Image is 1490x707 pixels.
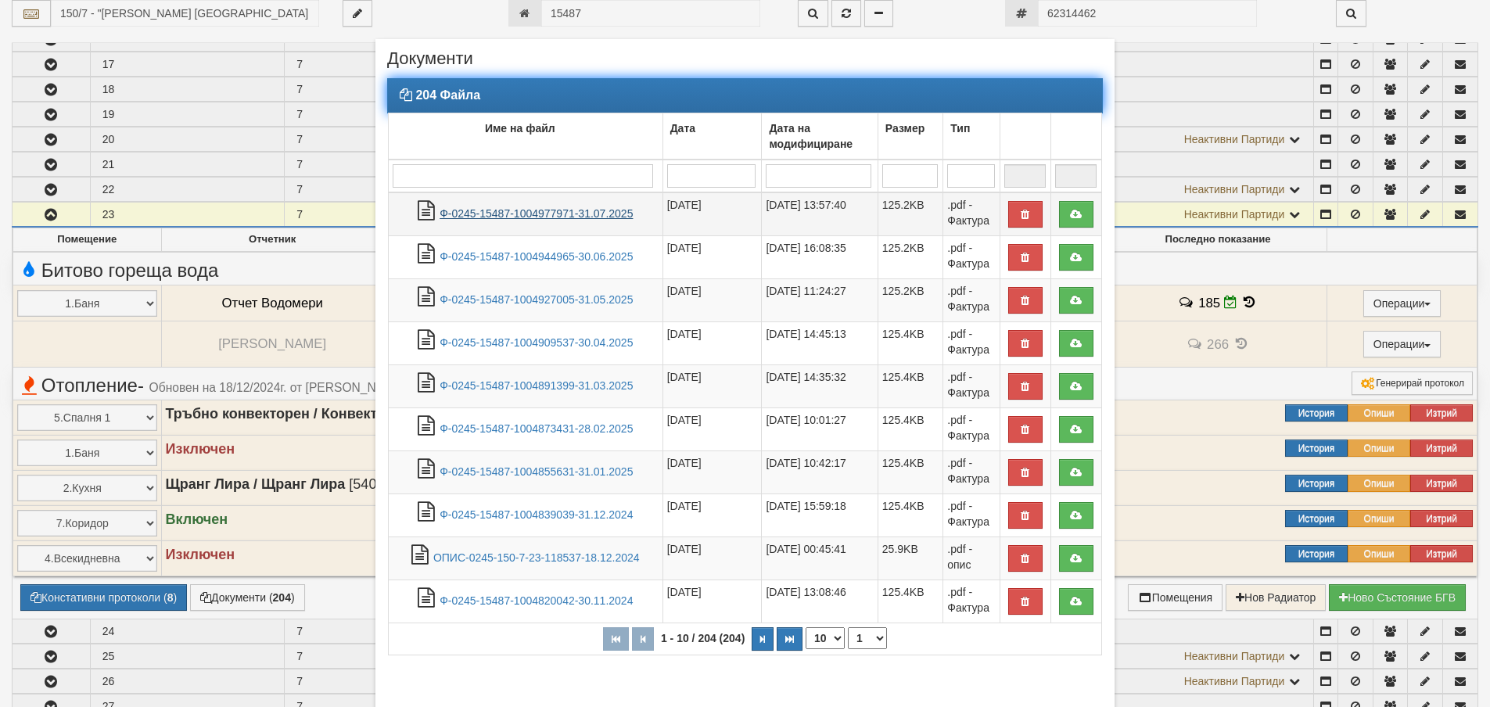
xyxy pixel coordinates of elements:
[389,278,1102,321] tr: Ф-0245-15487-1004927005-31.05.2025.pdf - Фактура
[943,278,1000,321] td: .pdf - Фактура
[440,250,633,263] a: Ф-0245-15487-1004944965-30.06.2025
[389,364,1102,407] tr: Ф-0245-15487-1004891399-31.03.2025.pdf - Фактура
[662,493,762,537] td: [DATE]
[389,113,663,160] td: Име на файл: No sort applied, activate to apply an ascending sort
[943,450,1000,493] td: .pdf - Фактура
[485,122,555,135] b: Име на файл
[632,627,654,651] button: Предишна страница
[389,493,1102,537] tr: Ф-0245-15487-1004839039-31.12.2024.pdf - Фактура
[389,580,1102,623] tr: Ф-0245-15487-1004820042-30.11.2024.pdf - Фактура
[878,113,942,160] td: Размер: No sort applied, activate to apply an ascending sort
[943,192,1000,236] td: .pdf - Фактура
[440,508,633,521] a: Ф-0245-15487-1004839039-31.12.2024
[662,192,762,236] td: [DATE]
[762,407,878,450] td: [DATE] 10:01:27
[878,364,942,407] td: 125.4KB
[885,122,925,135] b: Размер
[762,450,878,493] td: [DATE] 10:42:17
[762,493,878,537] td: [DATE] 15:59:18
[878,537,942,580] td: 25.9KB
[878,580,942,623] td: 125.4KB
[662,537,762,580] td: [DATE]
[752,627,774,651] button: Следваща страница
[943,235,1000,278] td: .pdf - Фактура
[1000,113,1050,160] td: : No sort applied, activate to apply an ascending sort
[943,321,1000,364] td: .pdf - Фактура
[762,113,878,160] td: Дата на модифициране: No sort applied, activate to apply an ascending sort
[943,493,1000,537] td: .pdf - Фактура
[943,580,1000,623] td: .pdf - Фактура
[670,122,695,135] b: Дата
[878,493,942,537] td: 125.4KB
[389,450,1102,493] tr: Ф-0245-15487-1004855631-31.01.2025.pdf - Фактура
[943,364,1000,407] td: .pdf - Фактура
[878,407,942,450] td: 125.4KB
[389,407,1102,450] tr: Ф-0245-15487-1004873431-28.02.2025.pdf - Фактура
[662,407,762,450] td: [DATE]
[878,450,942,493] td: 125.4KB
[878,278,942,321] td: 125.2KB
[662,580,762,623] td: [DATE]
[440,465,633,478] a: Ф-0245-15487-1004855631-31.01.2025
[662,113,762,160] td: Дата: No sort applied, activate to apply an ascending sort
[440,379,633,392] a: Ф-0245-15487-1004891399-31.03.2025
[662,321,762,364] td: [DATE]
[389,537,1102,580] tr: ОПИС-0245-150-7-23-118537-18.12.2024.pdf - опис
[762,364,878,407] td: [DATE] 14:35:32
[657,632,749,644] span: 1 - 10 / 204 (204)
[762,580,878,623] td: [DATE] 13:08:46
[389,235,1102,278] tr: Ф-0245-15487-1004944965-30.06.2025.pdf - Фактура
[662,278,762,321] td: [DATE]
[389,192,1102,236] tr: Ф-0245-15487-1004977971-31.07.2025.pdf - Фактура
[603,627,629,651] button: Първа страница
[662,450,762,493] td: [DATE]
[387,51,473,78] span: Документи
[943,537,1000,580] td: .pdf - опис
[806,627,845,649] select: Брой редове на страница
[389,321,1102,364] tr: Ф-0245-15487-1004909537-30.04.2025.pdf - Фактура
[943,113,1000,160] td: Тип: No sort applied, activate to apply an ascending sort
[662,364,762,407] td: [DATE]
[943,407,1000,450] td: .pdf - Фактура
[878,192,942,236] td: 125.2KB
[762,537,878,580] td: [DATE] 00:45:41
[1050,113,1101,160] td: : No sort applied, activate to apply an ascending sort
[440,422,633,435] a: Ф-0245-15487-1004873431-28.02.2025
[440,336,633,349] a: Ф-0245-15487-1004909537-30.04.2025
[878,321,942,364] td: 125.4KB
[762,192,878,236] td: [DATE] 13:57:40
[440,207,633,220] a: Ф-0245-15487-1004977971-31.07.2025
[878,235,942,278] td: 125.2KB
[440,293,633,306] a: Ф-0245-15487-1004927005-31.05.2025
[950,122,970,135] b: Тип
[762,278,878,321] td: [DATE] 11:24:27
[662,235,762,278] td: [DATE]
[848,627,887,649] select: Страница номер
[415,88,480,102] strong: 204 Файла
[433,551,640,564] a: ОПИС-0245-150-7-23-118537-18.12.2024
[440,594,633,607] a: Ф-0245-15487-1004820042-30.11.2024
[762,235,878,278] td: [DATE] 16:08:35
[777,627,802,651] button: Последна страница
[762,321,878,364] td: [DATE] 14:45:13
[769,122,853,150] b: Дата на модифициране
